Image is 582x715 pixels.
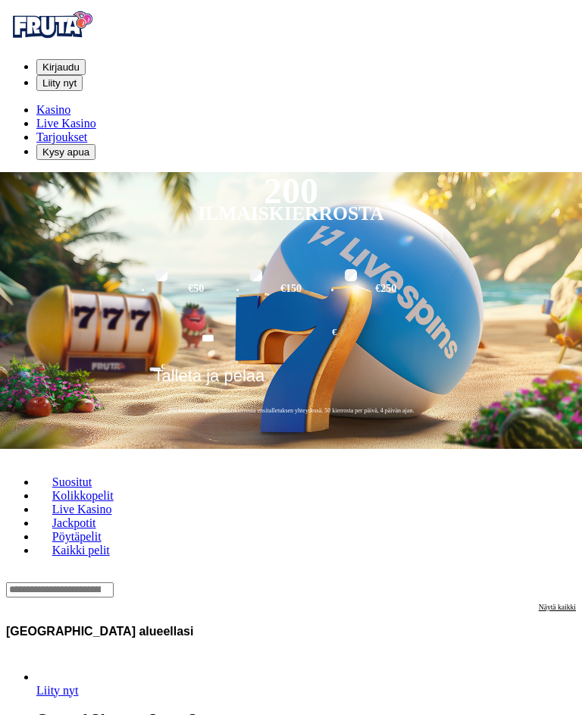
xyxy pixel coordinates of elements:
[152,267,242,311] label: €50
[36,103,70,116] span: Kasino
[36,525,117,548] a: Pöytäpelit
[149,365,433,397] button: Talleta ja pelaa
[36,539,126,562] a: Kaikki pelit
[6,449,576,612] header: Lobby
[46,544,116,557] span: Kaikki pelit
[6,624,193,638] h3: [GEOGRAPHIC_DATA] alueellasi
[264,182,318,200] div: 200
[198,205,384,223] div: Ilmaiskierrosta
[46,503,118,516] span: Live Kasino
[36,144,95,160] button: headphones iconKysy apua
[341,267,431,311] label: €250
[539,603,576,661] a: Näytä kaikki
[36,684,79,697] span: Liity nyt
[6,33,97,46] a: Fruta
[36,130,87,143] a: gift-inverted iconTarjoukset
[6,582,114,597] input: Search
[36,117,96,130] a: poker-chip iconLive Kasino
[36,75,83,91] button: Liity nyt
[154,366,265,397] span: Talleta ja pelaa
[46,489,120,502] span: Kolikkopelit
[42,146,89,158] span: Kysy apua
[36,130,87,143] span: Tarjoukset
[246,267,336,311] label: €150
[6,6,97,44] img: Fruta
[36,498,127,521] a: Live Kasino
[332,325,336,340] span: €
[36,512,111,535] a: Jackpotit
[46,530,108,543] span: Pöytäpelit
[6,463,576,569] nav: Lobby
[36,471,108,494] a: Suositut
[36,117,96,130] span: Live Kasino
[161,362,166,371] span: €
[36,485,129,507] a: Kolikkopelit
[42,61,80,73] span: Kirjaudu
[46,475,98,488] span: Suositut
[36,684,79,697] a: Gates of Olympus Super Scatter
[42,77,77,89] span: Liity nyt
[539,603,576,611] span: Näytä kaikki
[36,103,70,116] a: diamond iconKasino
[36,59,86,75] button: Kirjaudu
[46,516,102,529] span: Jackpotit
[149,406,433,415] span: 200 kierrätysvapaata ilmaiskierrosta ensitalletuksen yhteydessä. 50 kierrosta per päivä, 4 päivän...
